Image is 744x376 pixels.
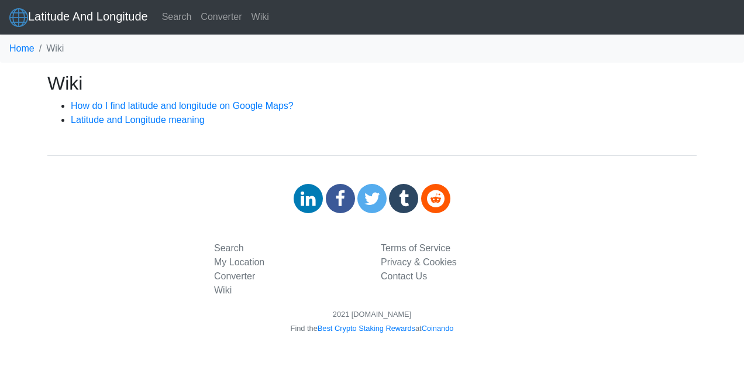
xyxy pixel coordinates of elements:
a: Contact Us [381,271,427,281]
a: Best Crypto Staking Rewards [318,324,415,333]
a: Home [9,42,35,56]
a: How do I find latitude and longitude on Google Maps? [71,101,294,111]
a: Wiki [247,5,274,29]
small: Find the at [291,324,454,333]
a: Search [214,243,244,253]
a: Privacy & Cookies [381,257,457,267]
a: Converter [214,271,255,281]
a: Latitude and Longitude meaning [71,115,205,125]
li: Wiki [35,42,64,56]
img: Latitude And Longitude [9,8,28,27]
a: Converter [196,5,246,29]
a: Latitude And Longitude [9,5,148,30]
a: Coinando [422,324,454,333]
a: Search [157,5,197,29]
h1: Wiki [47,72,697,94]
a: Terms of Service [381,243,450,253]
a: My Location [214,257,264,267]
small: 2021 [DOMAIN_NAME] [333,310,411,319]
a: Wiki [214,285,232,295]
